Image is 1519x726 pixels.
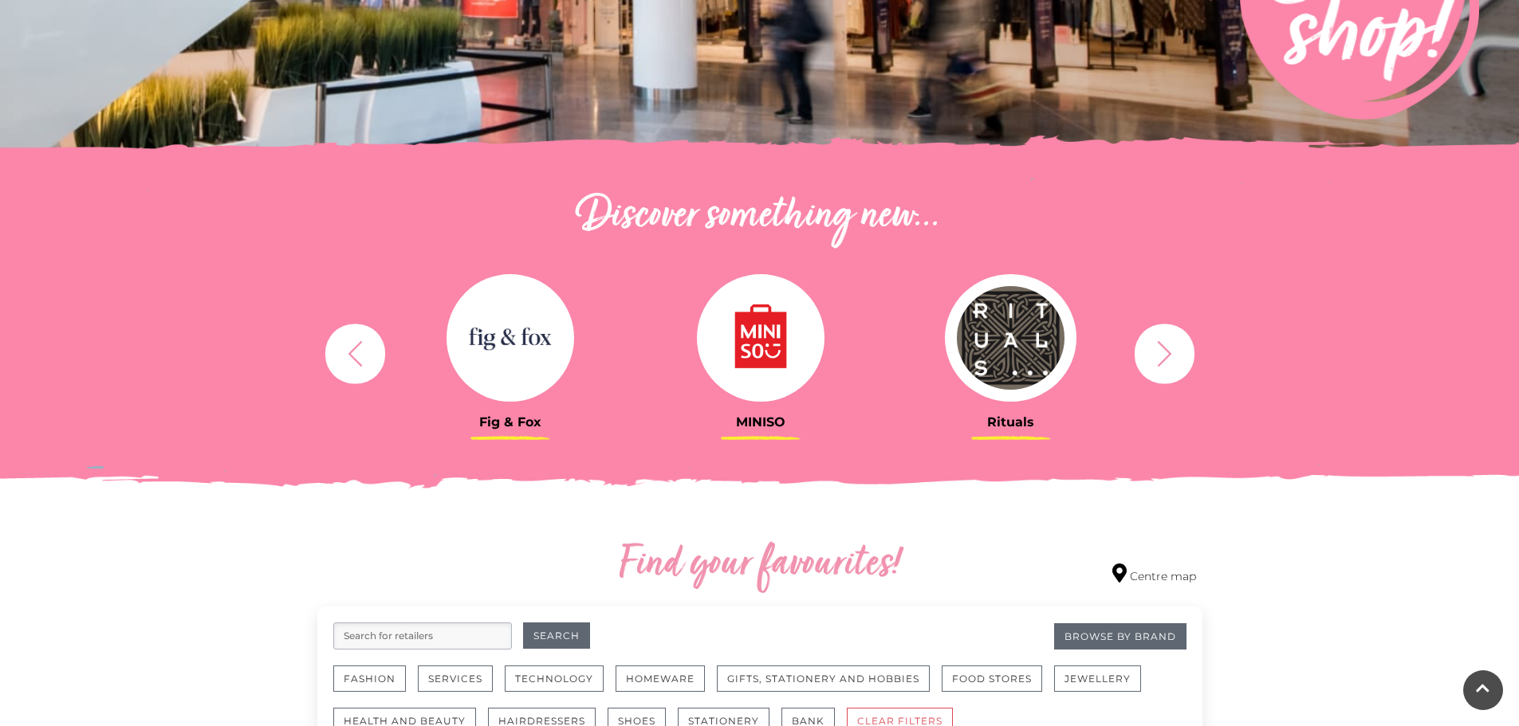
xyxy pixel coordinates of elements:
a: Centre map [1112,563,1196,585]
a: Rituals [898,274,1124,430]
a: MINISO [647,274,874,430]
a: Browse By Brand [1054,623,1186,649]
a: Fig & Fox [397,274,624,430]
a: Services [418,665,505,708]
h2: Find your favourites! [469,540,1051,591]
button: Search [523,622,590,649]
button: Technology [505,665,604,692]
button: Jewellery [1054,665,1141,692]
button: Fashion [333,665,406,692]
a: Homeware [616,665,717,708]
a: Jewellery [1054,665,1153,708]
h3: Rituals [898,414,1124,430]
button: Services [418,665,493,692]
button: Gifts, Stationery and Hobbies [717,665,930,692]
a: Gifts, Stationery and Hobbies [717,665,942,708]
a: Technology [505,665,616,708]
h3: Fig & Fox [397,414,624,430]
a: Food Stores [942,665,1054,708]
a: Fashion [333,665,418,708]
input: Search for retailers [333,622,512,649]
button: Homeware [616,665,705,692]
h3: MINISO [647,414,874,430]
button: Food Stores [942,665,1042,692]
h2: Discover something new... [317,191,1202,242]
